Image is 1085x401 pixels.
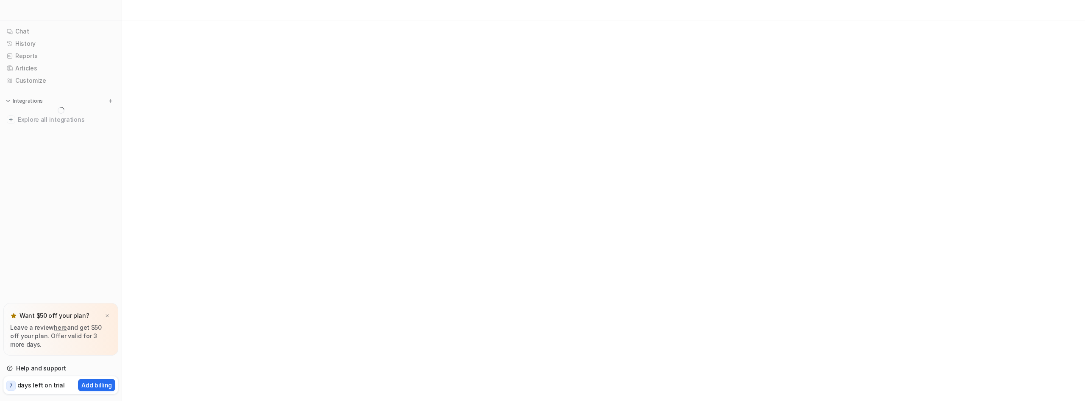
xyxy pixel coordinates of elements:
[17,381,65,390] p: days left on trial
[54,324,67,331] a: here
[3,62,118,74] a: Articles
[3,50,118,62] a: Reports
[9,382,13,390] p: 7
[7,115,15,124] img: explore all integrations
[105,313,110,319] img: x
[3,114,118,126] a: Explore all integrations
[18,113,115,126] span: Explore all integrations
[108,98,114,104] img: menu_add.svg
[3,38,118,50] a: History
[5,98,11,104] img: expand menu
[3,25,118,37] a: Chat
[3,97,45,105] button: Integrations
[3,362,118,374] a: Help and support
[81,381,112,390] p: Add billing
[19,311,89,320] p: Want $50 off your plan?
[78,379,115,391] button: Add billing
[3,75,118,87] a: Customize
[13,98,43,104] p: Integrations
[10,323,111,349] p: Leave a review and get $50 off your plan. Offer valid for 3 more days.
[10,312,17,319] img: star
